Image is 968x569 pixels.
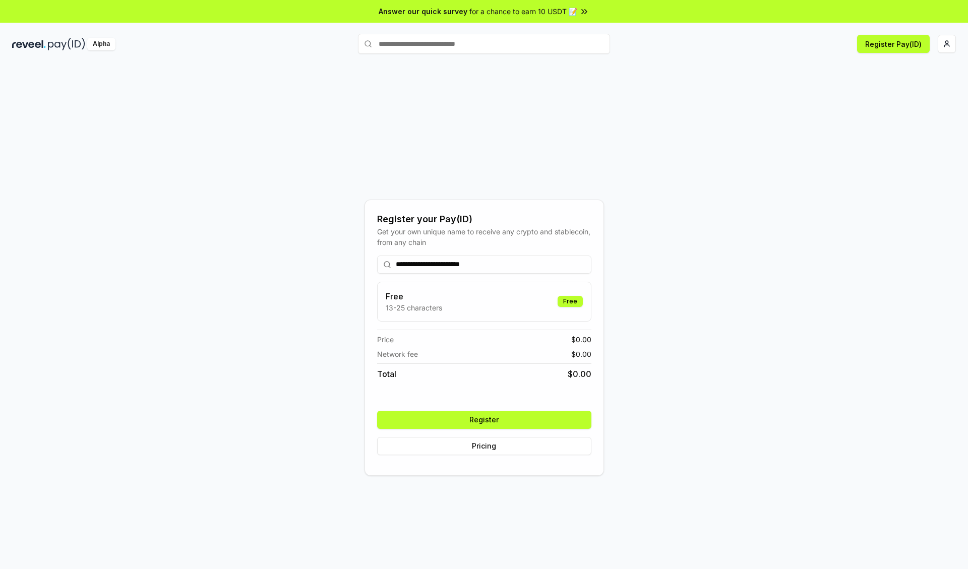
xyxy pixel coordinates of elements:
[571,349,591,359] span: $ 0.00
[377,411,591,429] button: Register
[12,38,46,50] img: reveel_dark
[469,6,577,17] span: for a chance to earn 10 USDT 📝
[377,437,591,455] button: Pricing
[558,296,583,307] div: Free
[571,334,591,345] span: $ 0.00
[377,212,591,226] div: Register your Pay(ID)
[87,38,115,50] div: Alpha
[857,35,930,53] button: Register Pay(ID)
[377,349,418,359] span: Network fee
[386,302,442,313] p: 13-25 characters
[377,226,591,247] div: Get your own unique name to receive any crypto and stablecoin, from any chain
[386,290,442,302] h3: Free
[379,6,467,17] span: Answer our quick survey
[568,368,591,380] span: $ 0.00
[377,368,396,380] span: Total
[377,334,394,345] span: Price
[48,38,85,50] img: pay_id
